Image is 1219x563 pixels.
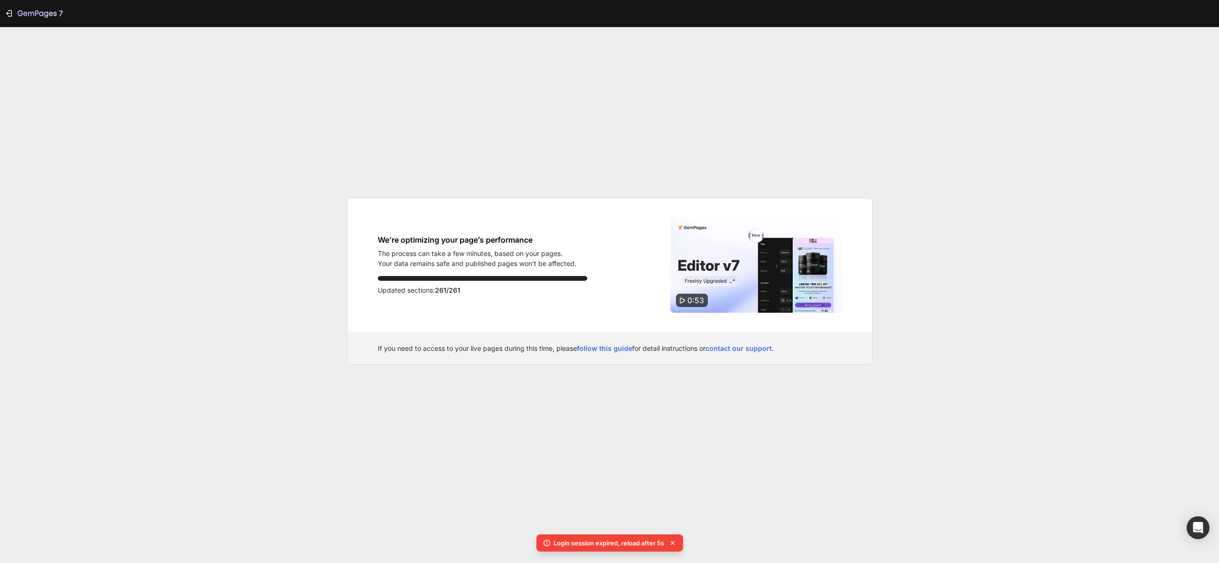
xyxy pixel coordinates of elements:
[705,344,772,352] a: contact our support
[378,258,576,268] p: Your data remains safe and published pages won’t be affected.
[687,296,704,305] span: 0:53
[378,285,587,296] p: Updated sections:
[670,217,842,313] img: Video thumbnail
[1187,516,1209,539] div: Open Intercom Messenger
[554,538,664,548] p: Login session expired, reload after 5s
[378,248,576,258] p: The process can take a few minutes, based on your pages.
[577,344,632,352] a: follow this guide
[378,234,576,246] h1: We’re optimizing your page’s performance
[435,286,460,294] span: 261/261
[59,8,63,19] p: 7
[378,343,842,353] div: If you need to access to your live pages during this time, please for detail instructions or .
